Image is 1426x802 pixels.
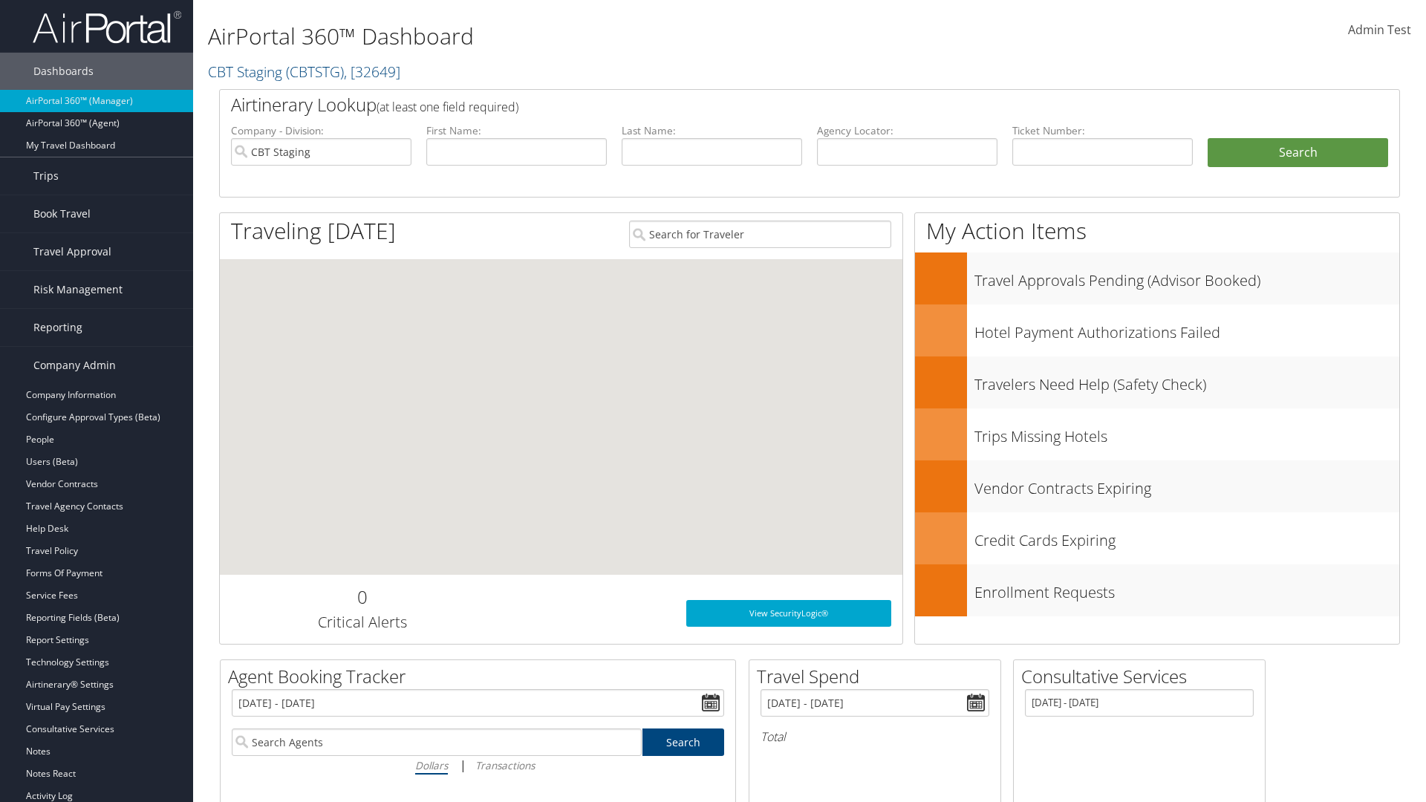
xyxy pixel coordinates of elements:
[974,263,1399,291] h3: Travel Approvals Pending (Advisor Booked)
[915,304,1399,356] a: Hotel Payment Authorizations Failed
[915,512,1399,564] a: Credit Cards Expiring
[33,157,59,195] span: Trips
[817,123,997,138] label: Agency Locator:
[33,195,91,232] span: Book Travel
[231,612,493,633] h3: Critical Alerts
[231,584,493,610] h2: 0
[761,728,989,745] h6: Total
[33,347,116,384] span: Company Admin
[208,62,400,82] a: CBT Staging
[974,315,1399,343] h3: Hotel Payment Authorizations Failed
[231,123,411,138] label: Company - Division:
[757,664,1000,689] h2: Travel Spend
[426,123,607,138] label: First Name:
[33,10,181,45] img: airportal-logo.png
[915,460,1399,512] a: Vendor Contracts Expiring
[915,356,1399,408] a: Travelers Need Help (Safety Check)
[377,99,518,115] span: (at least one field required)
[1208,138,1388,168] button: Search
[33,309,82,346] span: Reporting
[915,252,1399,304] a: Travel Approvals Pending (Advisor Booked)
[1021,664,1265,689] h2: Consultative Services
[232,728,642,756] input: Search Agents
[33,271,123,308] span: Risk Management
[344,62,400,82] span: , [ 32649 ]
[686,600,891,627] a: View SecurityLogic®
[232,756,724,775] div: |
[33,53,94,90] span: Dashboards
[475,758,535,772] i: Transactions
[974,523,1399,551] h3: Credit Cards Expiring
[915,215,1399,247] h1: My Action Items
[415,758,448,772] i: Dollars
[974,575,1399,603] h3: Enrollment Requests
[231,215,396,247] h1: Traveling [DATE]
[1348,22,1411,38] span: Admin Test
[1012,123,1193,138] label: Ticket Number:
[629,221,891,248] input: Search for Traveler
[974,419,1399,447] h3: Trips Missing Hotels
[33,233,111,270] span: Travel Approval
[1348,7,1411,53] a: Admin Test
[286,62,344,82] span: ( CBTSTG )
[642,728,725,756] a: Search
[915,564,1399,616] a: Enrollment Requests
[622,123,802,138] label: Last Name:
[915,408,1399,460] a: Trips Missing Hotels
[231,92,1290,117] h2: Airtinerary Lookup
[974,471,1399,499] h3: Vendor Contracts Expiring
[228,664,735,689] h2: Agent Booking Tracker
[208,21,1010,52] h1: AirPortal 360™ Dashboard
[974,367,1399,395] h3: Travelers Need Help (Safety Check)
